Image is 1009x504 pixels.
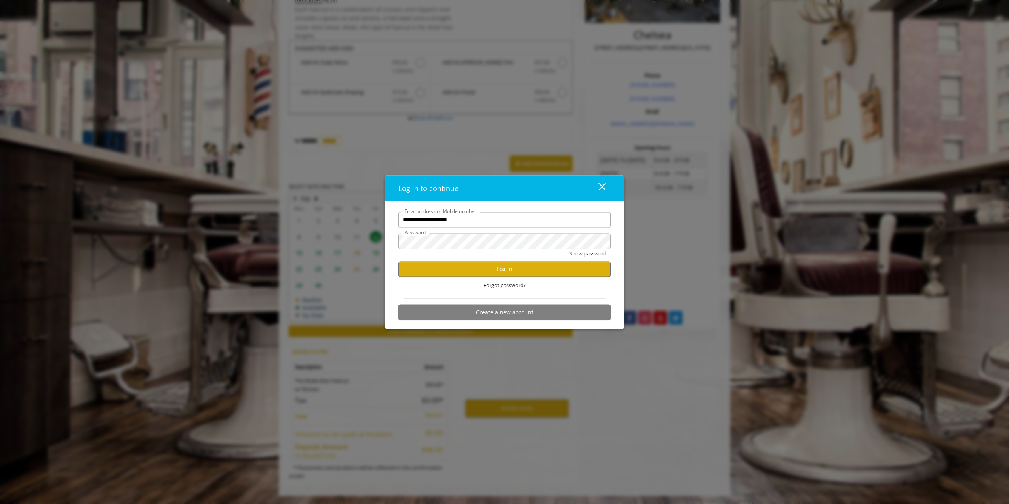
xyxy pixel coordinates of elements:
[484,281,526,289] span: Forgot password?
[398,233,611,249] input: Password
[398,261,611,277] button: Log in
[584,180,611,196] button: close dialog
[400,228,430,236] label: Password
[569,249,607,257] button: Show password
[398,183,459,193] span: Log in to continue
[398,212,611,228] input: Email address or Mobile number
[589,182,605,194] div: close dialog
[400,207,480,215] label: Email address or Mobile number
[398,305,611,320] button: Create a new account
